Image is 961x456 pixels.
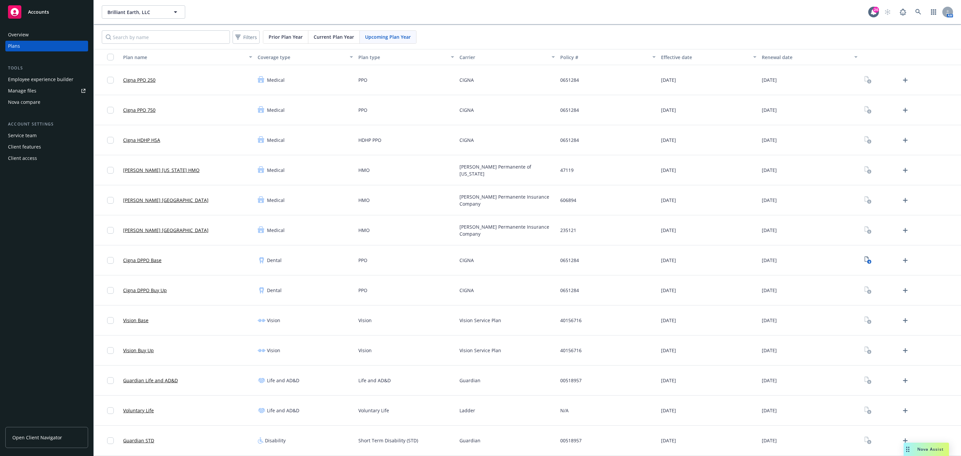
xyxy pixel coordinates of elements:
[863,255,874,266] a: View Plan Documents
[107,107,114,113] input: Toggle Row Selected
[661,407,676,414] span: [DATE]
[5,130,88,141] a: Service team
[459,106,474,113] span: CIGNA
[863,375,874,386] a: View Plan Documents
[107,54,114,60] input: Select all
[123,377,178,384] a: Guardian Life and AD&D
[120,49,255,65] button: Plan name
[459,257,474,264] span: CIGNA
[123,287,167,294] a: Cigna DPPO Buy Up
[560,227,576,234] span: 235121
[123,197,209,204] a: [PERSON_NAME] [GEOGRAPHIC_DATA]
[560,347,582,354] span: 40156716
[269,33,303,40] span: Prior Plan Year
[8,41,20,51] div: Plans
[762,257,777,264] span: [DATE]
[661,137,676,144] span: [DATE]
[560,317,582,324] span: 40156716
[459,54,548,61] div: Carrier
[904,443,912,456] div: Drag to move
[560,76,579,83] span: 0651284
[267,257,282,264] span: Dental
[107,167,114,174] input: Toggle Row Selected
[900,285,911,296] a: Upload Plan Documents
[258,54,346,61] div: Coverage type
[900,105,911,116] a: Upload Plan Documents
[267,227,285,234] span: Medical
[900,315,911,326] a: Upload Plan Documents
[900,195,911,206] a: Upload Plan Documents
[107,227,114,234] input: Toggle Row Selected
[900,345,911,356] a: Upload Plan Documents
[358,407,389,414] span: Voluntary Life
[863,75,874,85] a: View Plan Documents
[8,153,37,164] div: Client access
[243,34,257,41] span: Filters
[5,65,88,71] div: Tools
[358,54,446,61] div: Plan type
[123,257,162,264] a: Cigna DPPO Base
[8,142,41,152] div: Client features
[762,437,777,444] span: [DATE]
[267,407,299,414] span: Life and AD&D
[900,255,911,266] a: Upload Plan Documents
[8,97,40,107] div: Nova compare
[759,49,860,65] button: Renewal date
[558,49,658,65] button: Policy #
[560,437,582,444] span: 00518957
[123,137,160,144] a: Cigna HDHP HSA
[265,437,286,444] span: Disability
[869,260,870,264] text: 9
[762,76,777,83] span: [DATE]
[762,54,850,61] div: Renewal date
[762,347,777,354] span: [DATE]
[267,347,280,354] span: Vision
[863,135,874,146] a: View Plan Documents
[123,317,148,324] a: Vision Base
[233,30,260,44] button: Filters
[5,153,88,164] a: Client access
[358,287,367,294] span: PPO
[5,97,88,107] a: Nova compare
[863,285,874,296] a: View Plan Documents
[123,106,155,113] a: Cigna PPO 750
[661,257,676,264] span: [DATE]
[267,377,299,384] span: Life and AD&D
[560,167,574,174] span: 47119
[863,225,874,236] a: View Plan Documents
[5,121,88,128] div: Account settings
[8,85,36,96] div: Manage files
[459,377,480,384] span: Guardian
[107,287,114,294] input: Toggle Row Selected
[661,54,749,61] div: Effective date
[560,377,582,384] span: 00518957
[5,29,88,40] a: Overview
[12,434,62,441] span: Open Client Navigator
[560,54,648,61] div: Policy #
[457,49,558,65] button: Carrier
[560,106,579,113] span: 0651284
[123,54,245,61] div: Plan name
[863,405,874,416] a: View Plan Documents
[358,137,381,144] span: HDHP PPO
[5,3,88,21] a: Accounts
[762,137,777,144] span: [DATE]
[123,167,200,174] a: [PERSON_NAME] [US_STATE] HMO
[762,106,777,113] span: [DATE]
[358,106,367,113] span: PPO
[8,74,73,85] div: Employee experience builder
[658,49,759,65] button: Effective date
[459,437,480,444] span: Guardian
[358,347,372,354] span: Vision
[267,287,282,294] span: Dental
[459,163,555,177] span: [PERSON_NAME] Permanente of [US_STATE]
[107,257,114,264] input: Toggle Row Selected
[234,32,258,42] span: Filters
[762,317,777,324] span: [DATE]
[762,167,777,174] span: [DATE]
[661,377,676,384] span: [DATE]
[661,317,676,324] span: [DATE]
[107,317,114,324] input: Toggle Row Selected
[5,85,88,96] a: Manage files
[863,105,874,116] a: View Plan Documents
